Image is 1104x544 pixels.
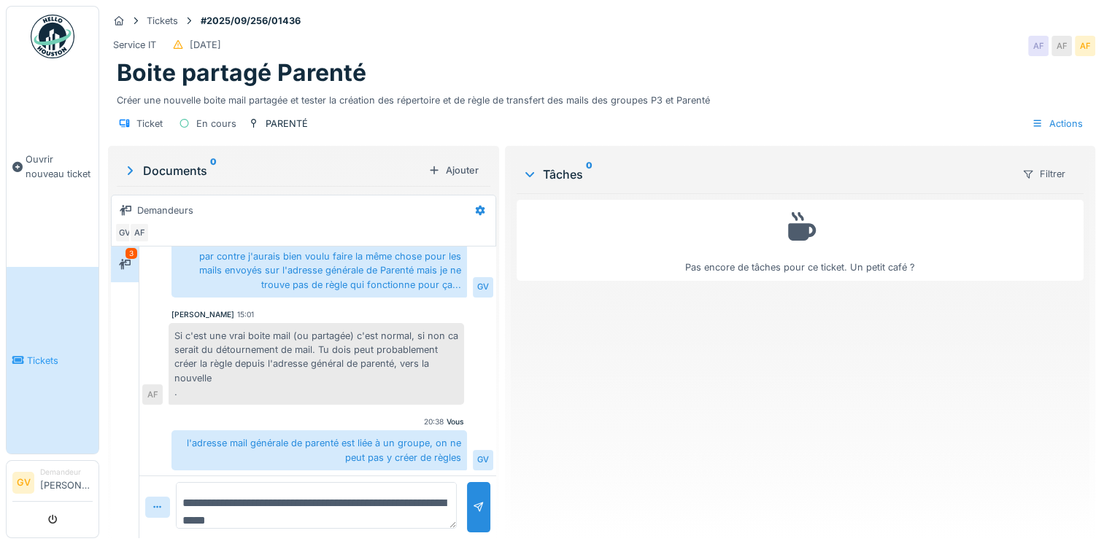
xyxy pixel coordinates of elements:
div: [PERSON_NAME] [171,309,234,320]
div: Filtrer [1016,163,1072,184]
li: [PERSON_NAME] [40,467,93,498]
sup: 0 [210,162,217,179]
div: AF [1051,36,1072,56]
div: Service IT [113,38,156,52]
li: GV [12,472,34,494]
div: En cours [196,117,236,131]
div: GV [115,222,135,243]
div: 15:01 [237,309,254,320]
div: Créer une nouvelle boite mail partagée et tester la création des répertoire et de règle de transf... [117,88,1086,107]
div: Tâches [522,166,1010,183]
h1: Boite partagé Parenté [117,59,366,87]
div: AF [1028,36,1049,56]
div: Demandeurs [137,203,193,217]
div: Ajouter [422,160,485,180]
div: Documents [123,162,422,179]
a: Ouvrir nouveau ticket [7,66,99,267]
div: GV [473,450,493,470]
div: PARENTÉ [266,117,308,131]
div: AF [1075,36,1095,56]
div: Demandeur [40,467,93,478]
div: Ticket [136,117,163,131]
div: GV [473,277,493,298]
div: par contre j'aurais bien voulu faire la même chose pour les mails envoyés sur l'adresse générale ... [171,244,467,298]
div: Actions [1025,113,1089,134]
div: [DATE] [190,38,221,52]
a: Tickets [7,267,99,454]
div: AF [129,222,150,243]
div: AF [142,384,163,405]
span: Ouvrir nouveau ticket [26,152,93,180]
div: Pas encore de tâches pour ce ticket. Un petit café ? [526,206,1074,274]
span: Tickets [27,354,93,368]
div: l'adresse mail générale de parenté est liée à un groupe, on ne peut pas y créer de règles [171,430,467,470]
sup: 0 [586,166,592,183]
div: 3 [126,248,137,259]
div: Si c'est une vrai boite mail (ou partagée) c'est normal, si non ca serait du détournement de mail... [169,323,464,405]
div: 20:38 [424,416,444,427]
strong: #2025/09/256/01436 [195,14,306,28]
div: Tickets [147,14,178,28]
img: Badge_color-CXgf-gQk.svg [31,15,74,58]
a: GV Demandeur[PERSON_NAME] [12,467,93,502]
div: Vous [447,416,464,427]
